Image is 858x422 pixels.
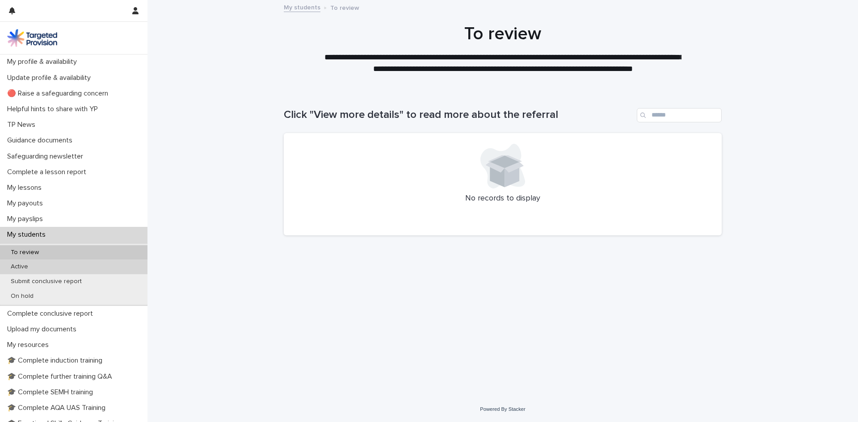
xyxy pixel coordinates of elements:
[284,109,633,121] h1: Click "View more details" to read more about the referral
[4,184,49,192] p: My lessons
[284,2,320,12] a: My students
[4,74,98,82] p: Update profile & availability
[4,263,35,271] p: Active
[4,388,100,397] p: 🎓 Complete SEMH training
[294,194,711,204] p: No records to display
[4,325,84,334] p: Upload my documents
[4,136,80,145] p: Guidance documents
[4,404,113,412] p: 🎓 Complete AQA UAS Training
[4,199,50,208] p: My payouts
[4,168,93,176] p: Complete a lesson report
[4,292,41,300] p: On hold
[4,341,56,349] p: My resources
[4,249,46,256] p: To review
[4,278,89,285] p: Submit conclusive report
[4,89,115,98] p: 🔴 Raise a safeguarding concern
[7,29,57,47] img: M5nRWzHhSzIhMunXDL62
[4,58,84,66] p: My profile & availability
[480,406,525,412] a: Powered By Stacker
[4,215,50,223] p: My payslips
[4,152,90,161] p: Safeguarding newsletter
[4,372,119,381] p: 🎓 Complete further training Q&A
[4,121,42,129] p: TP News
[4,230,53,239] p: My students
[284,23,722,45] h1: To review
[4,105,105,113] p: Helpful hints to share with YP
[330,2,359,12] p: To review
[637,108,722,122] input: Search
[4,356,109,365] p: 🎓 Complete induction training
[4,309,100,318] p: Complete conclusive report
